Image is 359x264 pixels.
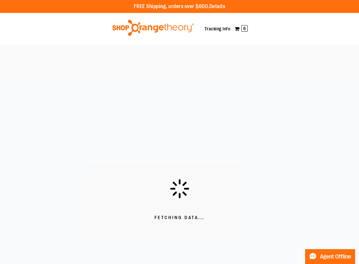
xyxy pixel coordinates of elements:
span: Agent Offline [320,254,351,260]
img: Shop Orangetheory [111,20,195,36]
span: 6 [241,25,248,32]
button: Agent Offline [305,249,355,264]
a: Details [209,4,225,9]
span: Fetching Data... [155,215,205,221]
a: Tracking Info [204,26,231,31]
p: FREE Shipping, orders over $600. [134,3,225,10]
